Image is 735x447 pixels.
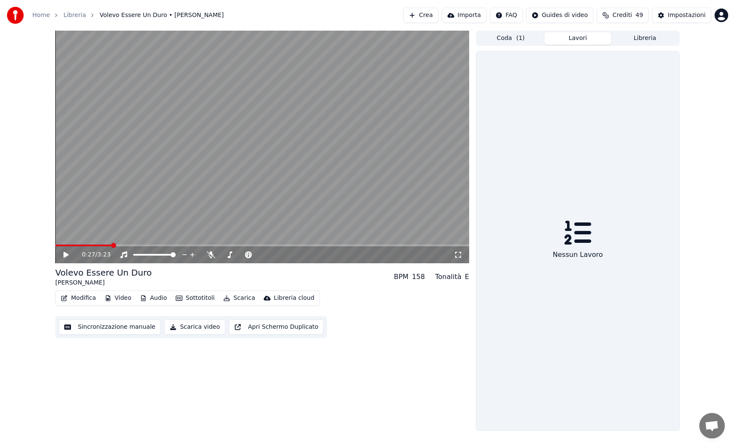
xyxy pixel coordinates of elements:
button: Lavori [544,32,612,45]
div: Libreria cloud [274,294,314,302]
div: Tonalità [435,272,462,282]
button: Scarica video [164,319,225,335]
div: Aprire la chat [699,413,725,438]
div: Volevo Essere Un Duro [55,267,152,279]
button: Apri Schermo Duplicato [229,319,324,335]
button: Libreria [611,32,678,45]
img: youka [7,7,24,24]
nav: breadcrumb [32,11,224,20]
span: ( 1 ) [516,34,525,43]
button: FAQ [490,8,523,23]
button: Sincronizzazione manuale [59,319,161,335]
div: / [82,251,103,259]
button: Audio [137,292,171,304]
button: Sottotitoli [172,292,218,304]
div: Nessun Lavoro [550,246,607,263]
a: Libreria [63,11,86,20]
button: Guides di video [526,8,593,23]
button: Coda [477,32,544,45]
button: Crea [403,8,438,23]
button: Modifica [57,292,100,304]
button: Video [101,292,135,304]
span: 49 [635,11,643,20]
button: Crediti49 [597,8,649,23]
div: E [465,272,469,282]
div: BPM [394,272,408,282]
button: Impostazioni [652,8,711,23]
span: 0:27 [82,251,95,259]
span: Volevo Essere Un Duro • [PERSON_NAME] [100,11,224,20]
span: Crediti [612,11,632,20]
div: 158 [412,272,425,282]
div: Impostazioni [668,11,706,20]
a: Home [32,11,50,20]
div: [PERSON_NAME] [55,279,152,287]
span: 3:23 [97,251,111,259]
button: Importa [442,8,487,23]
button: Scarica [220,292,259,304]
